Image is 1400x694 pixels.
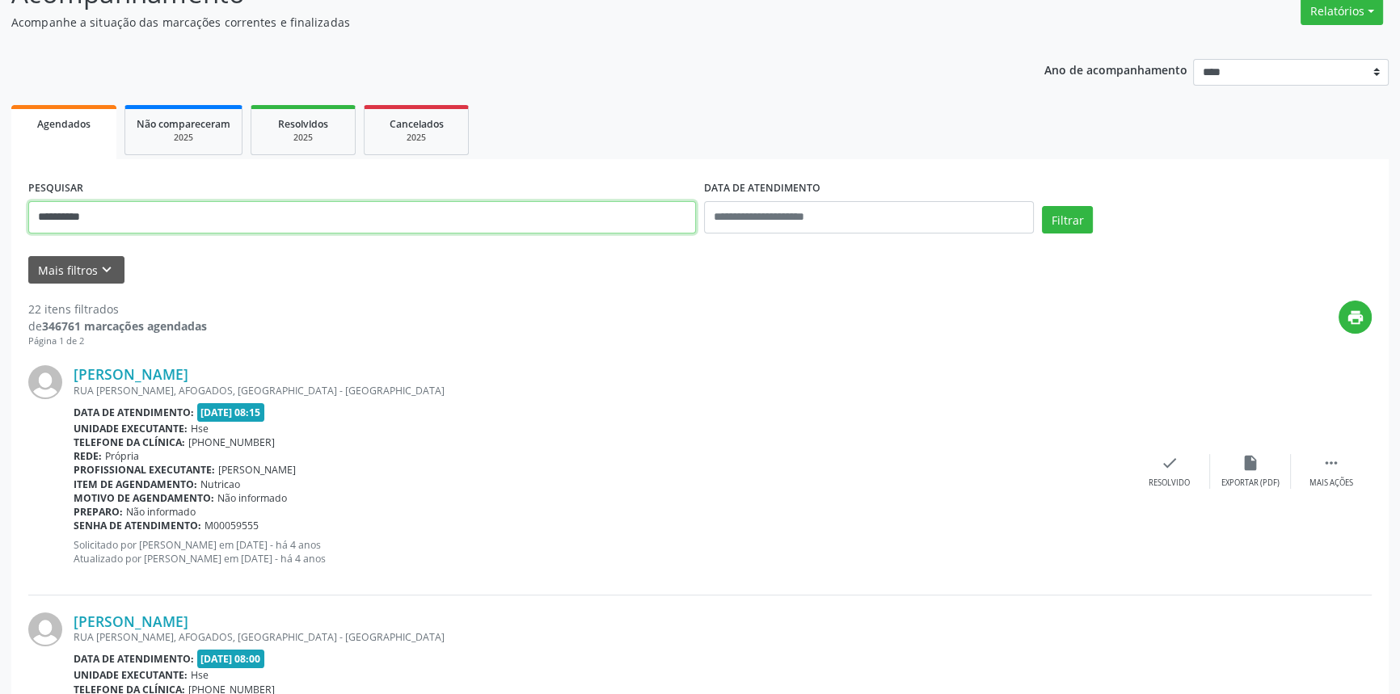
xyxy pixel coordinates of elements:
[188,435,275,449] span: [PHONE_NUMBER]
[217,491,287,505] span: Não informado
[137,132,230,144] div: 2025
[263,132,344,144] div: 2025
[74,435,185,449] b: Telefone da clínica:
[376,132,457,144] div: 2025
[1242,454,1259,472] i: insert_drive_file
[1149,477,1190,489] div: Resolvido
[74,463,215,477] b: Profissional executante:
[11,14,976,31] p: Acompanhe a situação das marcações correntes e finalizadas
[1347,309,1364,326] i: print
[28,176,83,201] label: PESQUISAR
[37,117,91,131] span: Agendados
[74,519,201,532] b: Senha de atendimento:
[74,365,188,383] a: [PERSON_NAME]
[28,301,207,318] div: 22 itens filtrados
[105,449,139,463] span: Própria
[218,463,296,477] span: [PERSON_NAME]
[278,117,328,131] span: Resolvidos
[1322,454,1340,472] i: 
[28,612,62,646] img: img
[42,318,207,334] strong: 346761 marcações agendadas
[28,365,62,399] img: img
[1309,477,1353,489] div: Mais ações
[197,403,265,422] span: [DATE] 08:15
[200,477,240,491] span: Nutricao
[74,449,102,463] b: Rede:
[1339,301,1372,334] button: print
[1044,59,1187,79] p: Ano de acompanhamento
[74,384,1129,397] div: RUA [PERSON_NAME], AFOGADOS, [GEOGRAPHIC_DATA] - [GEOGRAPHIC_DATA]
[74,505,123,519] b: Preparo:
[74,538,1129,566] p: Solicitado por [PERSON_NAME] em [DATE] - há 4 anos Atualizado por [PERSON_NAME] em [DATE] - há 4 ...
[1161,454,1179,472] i: check
[98,261,116,279] i: keyboard_arrow_down
[74,406,194,419] b: Data de atendimento:
[137,117,230,131] span: Não compareceram
[205,519,259,532] span: M00059555
[197,650,265,668] span: [DATE] 08:00
[704,176,820,201] label: DATA DE ATENDIMENTO
[74,630,1129,644] div: RUA [PERSON_NAME], AFOGADOS, [GEOGRAPHIC_DATA] - [GEOGRAPHIC_DATA]
[1042,206,1093,233] button: Filtrar
[1221,477,1280,489] div: Exportar (PDF)
[191,422,209,435] span: Hse
[74,422,188,435] b: Unidade executante:
[390,117,444,131] span: Cancelados
[74,652,194,666] b: Data de atendimento:
[126,505,196,519] span: Não informado
[28,318,207,334] div: de
[74,491,214,505] b: Motivo de agendamento:
[191,668,209,682] span: Hse
[28,334,207,348] div: Página 1 de 2
[28,256,124,284] button: Mais filtroskeyboard_arrow_down
[74,612,188,630] a: [PERSON_NAME]
[74,477,197,491] b: Item de agendamento:
[74,668,188,682] b: Unidade executante:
